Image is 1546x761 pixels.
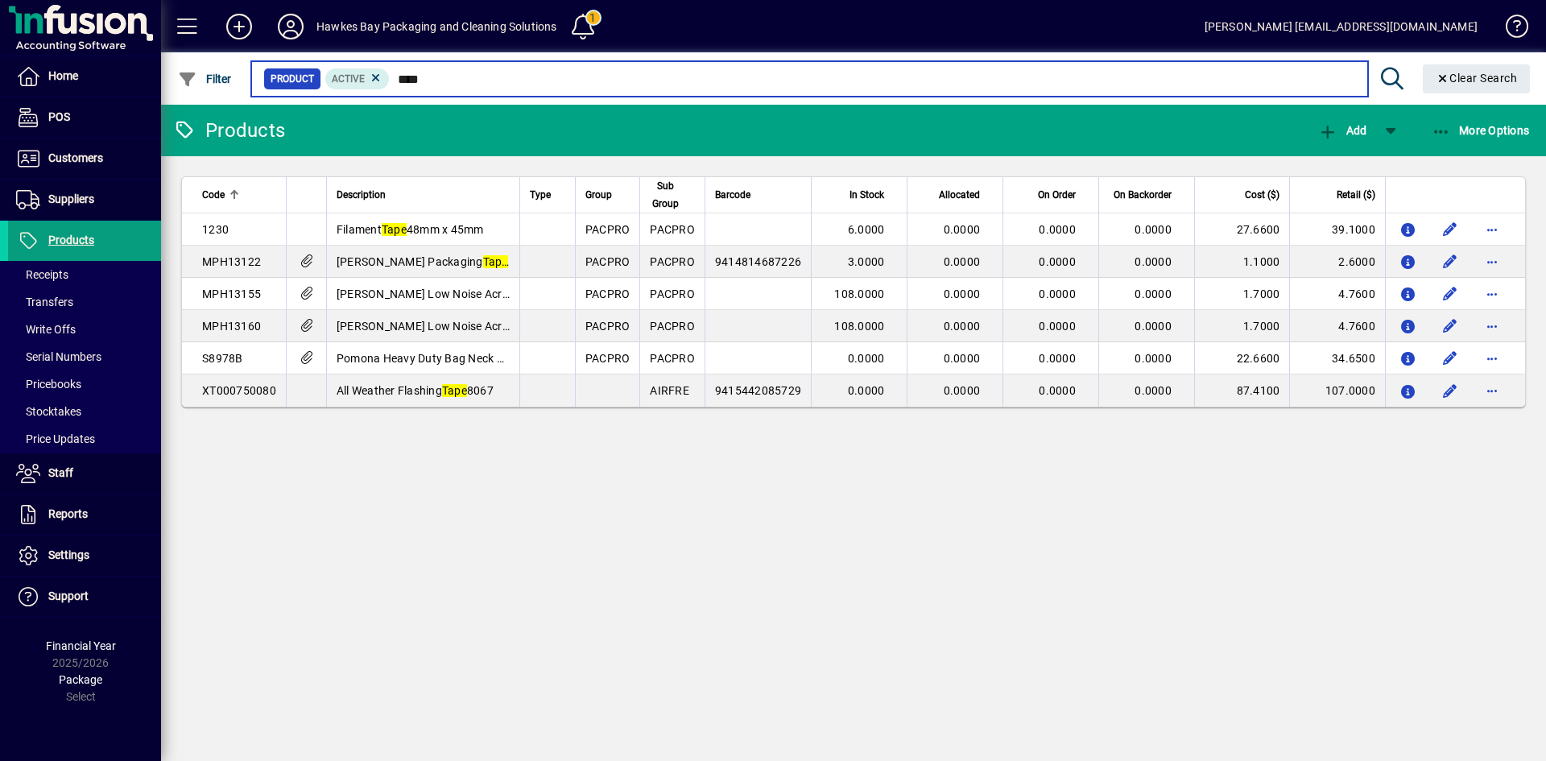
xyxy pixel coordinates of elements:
[944,255,981,268] span: 0.0000
[585,186,612,204] span: Group
[173,118,285,143] div: Products
[16,268,68,281] span: Receipts
[1135,384,1172,397] span: 0.0000
[8,343,161,370] a: Serial Numbers
[1039,255,1076,268] span: 0.0000
[271,71,314,87] span: Product
[1245,186,1279,204] span: Cost ($)
[939,186,980,204] span: Allocated
[1479,313,1505,339] button: More options
[1479,345,1505,371] button: More options
[1135,223,1172,236] span: 0.0000
[337,186,510,204] div: Description
[202,287,261,300] span: MPH13155
[1437,345,1463,371] button: Edit
[1013,186,1090,204] div: On Order
[48,507,88,520] span: Reports
[650,384,689,397] span: AIRFRE
[944,384,981,397] span: 0.0000
[1289,310,1385,342] td: 4.7600
[1289,374,1385,407] td: 107.0000
[213,12,265,41] button: Add
[1432,124,1530,137] span: More Options
[1289,246,1385,278] td: 2.6000
[715,384,801,397] span: 9415442085729
[650,320,695,333] span: PACPRO
[849,186,884,204] span: In Stock
[337,352,610,365] span: Pomona Heavy Duty Bag Neck Sealing Dispenser
[1337,186,1375,204] span: Retail ($)
[332,73,365,85] span: Active
[8,577,161,617] a: Support
[1194,374,1289,407] td: 87.4100
[1479,281,1505,307] button: More options
[1289,213,1385,246] td: 39.1000
[944,352,981,365] span: 0.0000
[202,223,229,236] span: 1230
[821,186,899,204] div: In Stock
[1135,320,1172,333] span: 0.0000
[8,398,161,425] a: Stocktakes
[530,186,551,204] span: Type
[585,186,630,204] div: Group
[585,352,630,365] span: PACPRO
[1437,217,1463,242] button: Edit
[585,223,630,236] span: PACPRO
[917,186,994,204] div: Allocated
[202,186,276,204] div: Code
[8,180,161,220] a: Suppliers
[1314,116,1370,145] button: Add
[1194,213,1289,246] td: 27.6600
[650,287,695,300] span: PACPRO
[1038,186,1076,204] span: On Order
[202,384,276,397] span: XT000750080
[8,139,161,179] a: Customers
[1039,384,1076,397] span: 0.0000
[382,223,407,236] em: Tape
[1039,287,1076,300] span: 0.0000
[483,255,508,268] em: Tape
[1289,342,1385,374] td: 34.6500
[585,320,630,333] span: PACPRO
[8,536,161,576] a: Settings
[8,261,161,288] a: Receipts
[16,323,76,336] span: Write Offs
[715,186,750,204] span: Barcode
[202,320,261,333] span: MPH13160
[1436,72,1518,85] span: Clear Search
[48,234,94,246] span: Products
[944,223,981,236] span: 0.0000
[530,186,565,204] div: Type
[585,287,630,300] span: PACPRO
[316,14,557,39] div: Hawkes Bay Packaging and Cleaning Solutions
[848,352,885,365] span: 0.0000
[834,287,884,300] span: 108.0000
[59,673,102,686] span: Package
[848,384,885,397] span: 0.0000
[202,352,243,365] span: S8978B
[944,320,981,333] span: 0.0000
[8,97,161,138] a: POS
[585,255,630,268] span: PACPRO
[715,255,801,268] span: 9414814687226
[48,548,89,561] span: Settings
[16,405,81,418] span: Stocktakes
[1135,287,1172,300] span: 0.0000
[1194,278,1289,310] td: 1.7000
[1423,64,1531,93] button: Clear
[1437,313,1463,339] button: Edit
[1205,14,1478,39] div: [PERSON_NAME] [EMAIL_ADDRESS][DOMAIN_NAME]
[337,287,803,300] span: [PERSON_NAME] Low Noise Acrylic Packaging Clear, 48mm x 100m x 55mu 3rolls Slve
[650,255,695,268] span: PACPRO
[1437,249,1463,275] button: Edit
[46,639,116,652] span: Financial Year
[337,384,494,397] span: All Weather Flashing 8067
[1039,352,1076,365] span: 0.0000
[178,72,232,85] span: Filter
[48,151,103,164] span: Customers
[650,352,695,365] span: PACPRO
[650,177,695,213] div: Sub Group
[8,425,161,453] a: Price Updates
[1479,217,1505,242] button: More options
[202,186,225,204] span: Code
